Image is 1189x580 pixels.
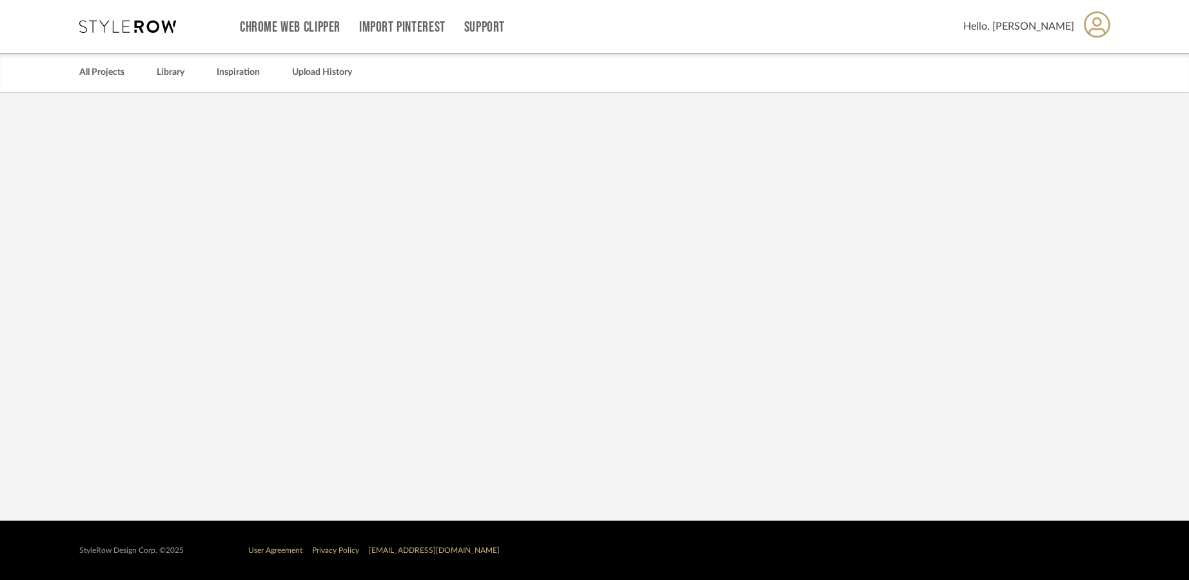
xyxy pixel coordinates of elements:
a: [EMAIL_ADDRESS][DOMAIN_NAME] [369,546,500,554]
a: Privacy Policy [312,546,359,554]
a: All Projects [79,64,124,81]
a: Upload History [292,64,352,81]
a: Library [157,64,184,81]
a: Import Pinterest [359,22,446,33]
div: StyleRow Design Corp. ©2025 [79,546,184,555]
a: Support [464,22,505,33]
span: Hello, [PERSON_NAME] [963,19,1074,34]
a: User Agreement [248,546,302,554]
a: Inspiration [217,64,260,81]
a: Chrome Web Clipper [240,22,340,33]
